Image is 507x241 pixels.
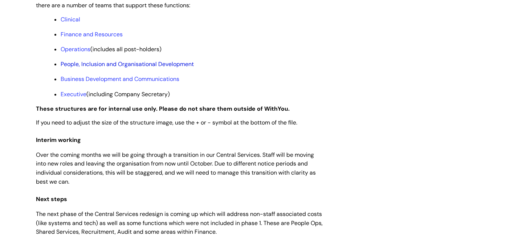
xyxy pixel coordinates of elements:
[36,210,323,236] span: The next phase of the Central Services redesign is coming up which will address non-staff associa...
[61,75,179,83] a: Business Development and Communications
[61,60,194,68] a: People, Inclusion and Organisational Development
[61,90,170,98] span: (including Company Secretary)
[36,136,81,144] span: Interim working
[61,30,123,38] a: Finance and Resources
[61,90,86,98] a: Executive
[36,119,297,126] span: If you need to adjust the size of the structure image, use the + or - symbol at the bottom of the...
[61,16,80,23] a: Clinical
[61,45,161,53] span: (includes all post-holders)
[61,45,90,53] a: Operations
[36,195,67,203] span: Next steps
[36,105,290,113] strong: These structures are for internal use only. Please do not share them outside of WithYou.
[36,151,316,185] span: Over the coming months we will be going through a transition in our Central Services. Staff will ...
